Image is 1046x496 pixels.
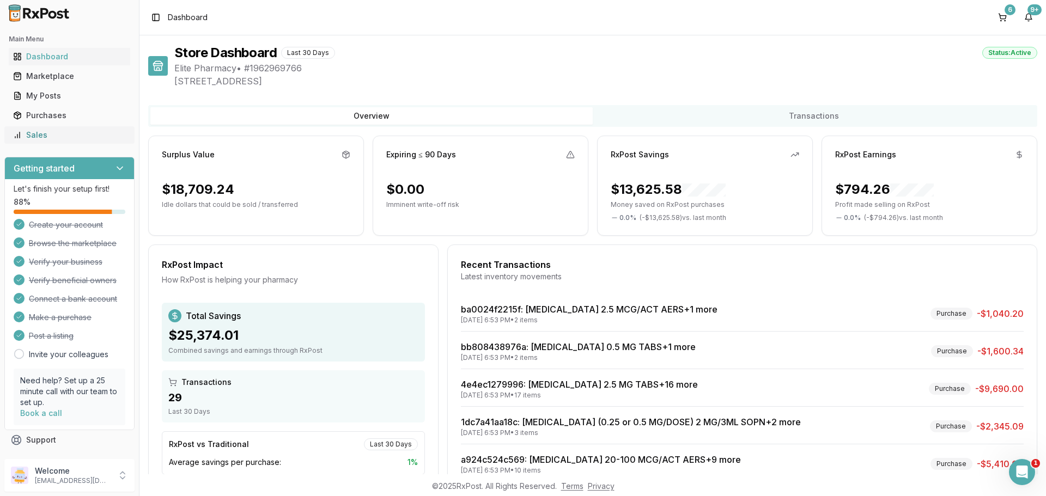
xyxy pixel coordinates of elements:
[9,47,130,66] a: Dashboard
[835,200,1024,209] p: Profit made selling on RxPost
[29,219,103,230] span: Create your account
[461,341,696,352] a: bb808438976a: [MEDICAL_DATA] 0.5 MG TABS+1 more
[611,200,799,209] p: Money saved on RxPost purchases
[1027,4,1042,15] div: 9+
[11,467,28,484] img: User avatar
[9,35,130,44] h2: Main Menu
[20,408,62,418] a: Book a call
[1020,9,1037,26] button: 9+
[461,271,1024,282] div: Latest inventory movements
[162,181,234,198] div: $18,709.24
[13,110,126,121] div: Purchases
[931,345,973,357] div: Purchase
[14,183,125,194] p: Let's finish your setup first!
[281,47,335,59] div: Last 30 Days
[29,349,108,360] a: Invite your colleagues
[930,420,972,432] div: Purchase
[976,420,1024,433] span: -$2,345.09
[977,457,1024,470] span: -$5,410.00
[14,197,31,207] span: 88 %
[186,309,241,322] span: Total Savings
[14,162,75,175] h3: Getting started
[162,149,215,160] div: Surplus Value
[461,304,717,315] a: ba0024f2215f: [MEDICAL_DATA] 2.5 MCG/ACT AERS+1 more
[29,275,117,286] span: Verify beneficial owners
[162,200,350,209] p: Idle dollars that could be sold / transferred
[461,258,1024,271] div: Recent Transactions
[977,307,1024,320] span: -$1,040.20
[461,316,717,324] div: [DATE] 6:53 PM • 2 items
[29,312,92,323] span: Make a purchase
[20,375,119,408] p: Need help? Set up a 25 minute call with our team to set up.
[1031,459,1040,468] span: 1
[561,481,583,491] a: Terms
[929,383,971,395] div: Purchase
[4,48,135,65] button: Dashboard
[640,213,726,222] span: ( - $13,625.58 ) vs. last month
[13,90,126,101] div: My Posts
[35,476,111,485] p: [EMAIL_ADDRESS][DOMAIN_NAME]
[931,308,972,320] div: Purchase
[611,149,669,160] div: RxPost Savings
[13,71,126,82] div: Marketplace
[168,390,418,405] div: 29
[1009,459,1035,485] iframe: Intercom live chat
[181,377,232,388] span: Transactions
[408,457,418,468] span: 1 %
[29,238,117,249] span: Browse the marketplace
[386,200,575,209] p: Imminent write-off risk
[169,439,249,450] div: RxPost vs Traditional
[174,44,277,62] h1: Store Dashboard
[4,68,135,85] button: Marketplace
[611,181,726,198] div: $13,625.58
[168,327,418,344] div: $25,374.01
[1005,4,1015,15] div: 6
[982,47,1037,59] div: Status: Active
[9,106,130,125] a: Purchases
[364,438,418,450] div: Last 30 Days
[168,407,418,416] div: Last 30 Days
[593,107,1035,125] button: Transactions
[619,213,636,222] span: 0.0 %
[386,181,424,198] div: $0.00
[4,4,74,22] img: RxPost Logo
[29,330,74,341] span: Post a listing
[4,126,135,144] button: Sales
[461,417,801,427] a: 1dc7a41aa18c: [MEDICAL_DATA] (0.25 or 0.5 MG/DOSE) 2 MG/3ML SOPN+2 more
[386,149,456,160] div: Expiring ≤ 90 Days
[864,213,943,222] span: ( - $794.26 ) vs. last month
[168,12,208,23] nav: breadcrumb
[931,458,972,470] div: Purchase
[4,107,135,124] button: Purchases
[9,125,130,145] a: Sales
[9,86,130,106] a: My Posts
[169,457,281,468] span: Average savings per purchase:
[4,450,135,469] button: Feedback
[835,181,934,198] div: $794.26
[835,149,896,160] div: RxPost Earnings
[461,379,698,390] a: 4e4ec1279996: [MEDICAL_DATA] 2.5 MG TABS+16 more
[162,258,425,271] div: RxPost Impact
[162,274,425,285] div: How RxPost is helping your pharmacy
[461,391,698,400] div: [DATE] 6:53 PM • 17 items
[461,466,741,475] div: [DATE] 6:53 PM • 10 items
[461,428,801,437] div: [DATE] 6:53 PM • 3 items
[461,454,741,465] a: a924c524c569: [MEDICAL_DATA] 20-100 MCG/ACT AERS+9 more
[168,346,418,355] div: Combined savings and earnings through RxPost
[588,481,615,491] a: Privacy
[150,107,593,125] button: Overview
[29,293,117,304] span: Connect a bank account
[29,256,102,267] span: Verify your business
[13,51,126,62] div: Dashboard
[844,213,861,222] span: 0.0 %
[975,382,1024,395] span: -$9,690.00
[35,466,111,476] p: Welcome
[994,9,1011,26] button: 6
[4,430,135,450] button: Support
[4,87,135,105] button: My Posts
[13,130,126,140] div: Sales
[26,454,63,465] span: Feedback
[174,62,1037,75] span: Elite Pharmacy • # 1962969766
[174,75,1037,88] span: [STREET_ADDRESS]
